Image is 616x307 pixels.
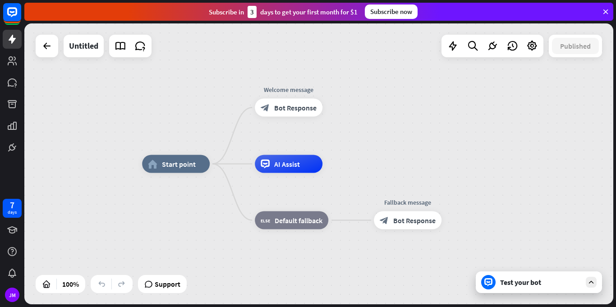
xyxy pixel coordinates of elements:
[148,160,157,169] i: home_2
[155,277,180,291] span: Support
[274,103,317,112] span: Bot Response
[248,85,329,94] div: Welcome message
[274,160,300,169] span: AI Assist
[380,216,389,225] i: block_bot_response
[209,6,358,18] div: Subscribe in days to get your first month for $1
[60,277,82,291] div: 100%
[10,201,14,209] div: 7
[261,216,270,225] i: block_fallback
[7,4,34,31] button: Open LiveChat chat widget
[5,288,19,302] div: JM
[552,38,599,54] button: Published
[162,160,196,169] span: Start point
[367,198,448,207] div: Fallback message
[8,209,17,215] div: days
[261,103,270,112] i: block_bot_response
[365,5,418,19] div: Subscribe now
[393,216,436,225] span: Bot Response
[3,199,22,218] a: 7 days
[275,216,322,225] span: Default fallback
[500,278,581,287] div: Test your bot
[69,35,98,57] div: Untitled
[248,6,257,18] div: 3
